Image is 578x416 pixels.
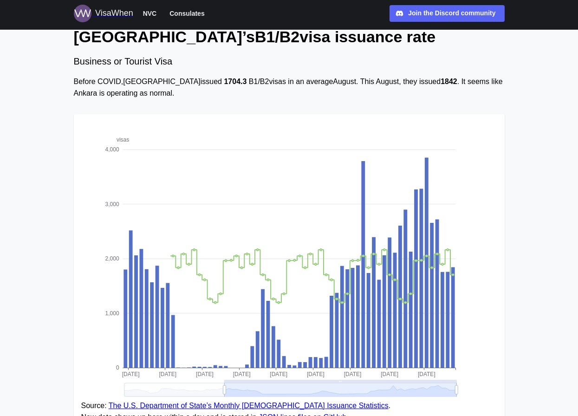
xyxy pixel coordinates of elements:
[105,310,119,316] text: 1,000
[74,54,505,69] div: Business or Tourist Visa
[74,26,505,47] h1: [GEOGRAPHIC_DATA] ’s B1/B2 visa issuance rate
[122,371,139,377] text: [DATE]
[159,371,176,377] text: [DATE]
[441,78,457,85] strong: 1842
[381,371,398,377] text: [DATE]
[344,371,361,377] text: [DATE]
[306,371,324,377] text: [DATE]
[116,136,129,143] text: visas
[116,364,119,371] text: 0
[139,7,161,19] button: NVC
[165,7,208,19] button: Consulates
[417,371,435,377] text: [DATE]
[74,5,133,22] a: Logo for VisaWhen VisaWhen
[74,76,505,99] div: Before COVID, [GEOGRAPHIC_DATA] issued B1/B2 visas in an average August . This August , they issu...
[95,7,133,20] div: VisaWhen
[224,78,247,85] strong: 1704.3
[105,146,119,153] text: 4,000
[105,201,119,207] text: 3,000
[109,402,389,409] a: The U.S. Department of State’s Monthly [DEMOGRAPHIC_DATA] Issuance Statistics
[196,371,214,377] text: [DATE]
[233,371,250,377] text: [DATE]
[143,8,157,19] span: NVC
[408,8,495,19] div: Join the Discord community
[390,5,505,22] a: Join the Discord community
[270,371,287,377] text: [DATE]
[169,8,204,19] span: Consulates
[74,5,91,22] img: Logo for VisaWhen
[105,255,119,262] text: 2,000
